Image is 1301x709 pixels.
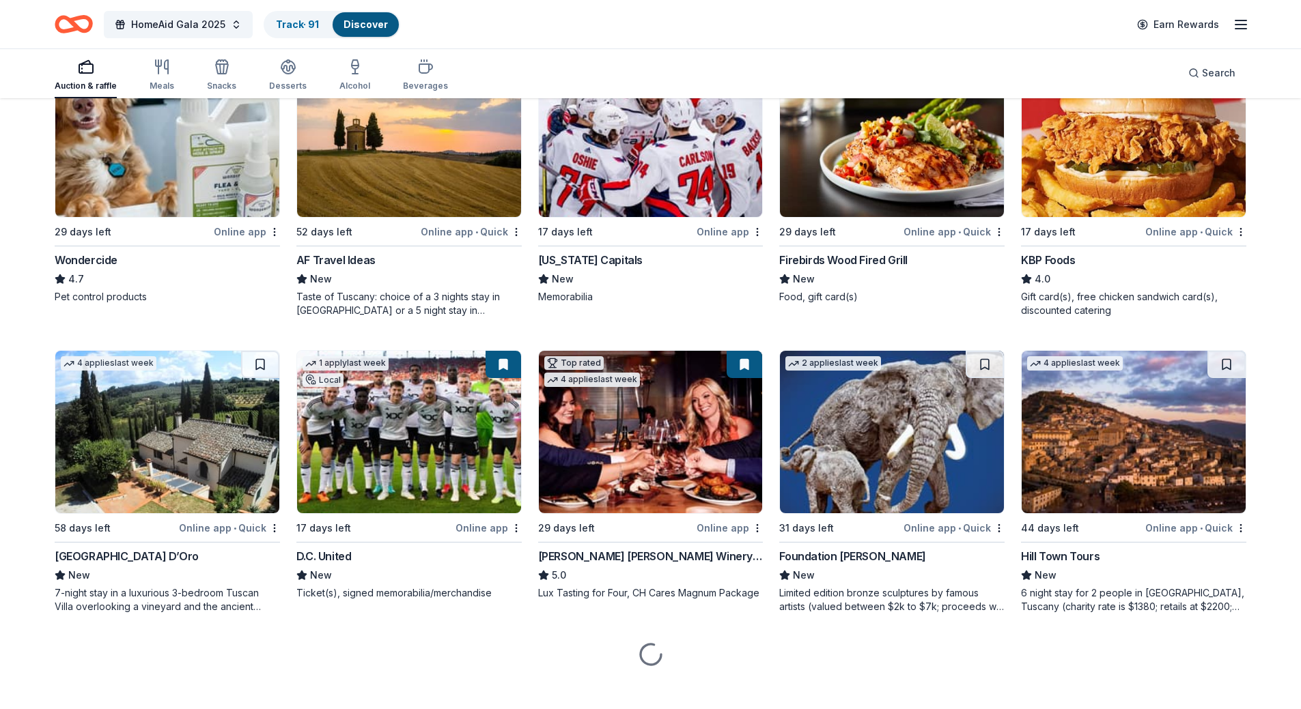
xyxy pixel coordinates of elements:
div: Meals [150,81,174,91]
span: 4.0 [1035,271,1050,287]
div: 52 days left [296,224,352,240]
button: Auction & raffle [55,53,117,98]
a: Image for Foundation Michelangelo2 applieslast week31 days leftOnline app•QuickFoundation [PERSON... [779,350,1005,613]
img: Image for Washington Capitals [539,55,763,217]
span: New [310,271,332,287]
img: Image for AF Travel Ideas [297,55,521,217]
span: New [793,567,815,583]
div: 17 days left [1021,224,1076,240]
img: Image for KBP Foods [1022,55,1246,217]
div: Wondercide [55,252,117,268]
button: Desserts [269,53,307,98]
div: 17 days left [538,224,593,240]
button: Track· 91Discover [264,11,400,38]
div: Online app [697,519,763,536]
div: 1 apply last week [303,356,389,371]
span: New [68,567,90,583]
button: Snacks [207,53,236,98]
a: Image for Firebirds Wood Fired Grill2 applieslast week29 days leftOnline app•QuickFirebirds Wood ... [779,54,1005,304]
div: Ticket(s), signed memorabilia/merchandise [296,586,522,600]
img: Image for D.C. United [297,351,521,513]
div: Memorabilia [538,290,764,304]
div: Top rated [544,356,604,370]
div: 29 days left [779,224,836,240]
button: Meals [150,53,174,98]
a: Image for D.C. United1 applylast weekLocal17 days leftOnline appD.C. UnitedNewTicket(s), signed m... [296,350,522,600]
div: Firebirds Wood Fired Grill [779,252,908,268]
img: Image for Hill Town Tours [1022,351,1246,513]
div: Online app Quick [1145,223,1246,240]
div: 44 days left [1021,520,1079,536]
span: New [552,271,574,287]
div: Online app [214,223,280,240]
span: New [793,271,815,287]
a: Image for Villa Sogni D’Oro4 applieslast week58 days leftOnline app•Quick[GEOGRAPHIC_DATA] D’OroN... [55,350,280,613]
span: 4.7 [68,271,84,287]
img: Image for Firebirds Wood Fired Grill [780,55,1004,217]
div: Online app Quick [421,223,522,240]
button: Search [1177,59,1246,87]
button: HomeAid Gala 2025 [104,11,253,38]
span: • [1200,523,1203,534]
img: Image for Foundation Michelangelo [780,351,1004,513]
a: Image for Wondercide3 applieslast week29 days leftOnline appWondercide4.7Pet control products [55,54,280,304]
div: 29 days left [55,224,111,240]
span: • [234,523,236,534]
span: • [958,523,961,534]
div: 4 applies last week [61,356,156,371]
div: Online app [456,519,522,536]
div: Online app Quick [1145,519,1246,536]
div: Pet control products [55,290,280,304]
div: Food, gift card(s) [779,290,1005,304]
span: HomeAid Gala 2025 [131,16,225,33]
a: Image for KBP Foods4 applieslast week17 days leftOnline app•QuickKBP Foods4.0Gift card(s), free c... [1021,54,1246,317]
div: Gift card(s), free chicken sandwich card(s), discounted catering [1021,290,1246,317]
div: [US_STATE] Capitals [538,252,643,268]
div: 2 applies last week [785,356,881,371]
div: 17 days left [296,520,351,536]
div: 58 days left [55,520,111,536]
div: Snacks [207,81,236,91]
div: Taste of Tuscany: choice of a 3 nights stay in [GEOGRAPHIC_DATA] or a 5 night stay in [GEOGRAPHIC... [296,290,522,317]
img: Image for Villa Sogni D’Oro [55,351,279,513]
button: Beverages [403,53,448,98]
span: 5.0 [552,567,566,583]
div: Desserts [269,81,307,91]
div: Online app [697,223,763,240]
span: Search [1202,65,1235,81]
div: D.C. United [296,548,352,564]
span: • [1200,227,1203,237]
div: 31 days left [779,520,834,536]
a: Earn Rewards [1129,12,1227,37]
div: Auction & raffle [55,81,117,91]
span: • [958,227,961,237]
img: Image for Wondercide [55,55,279,217]
div: Online app Quick [179,519,280,536]
span: New [1035,567,1057,583]
div: Online app Quick [904,519,1005,536]
div: 29 days left [538,520,595,536]
a: Home [55,8,93,40]
button: Alcohol [339,53,370,98]
a: Image for Cooper's Hawk Winery and RestaurantsTop rated4 applieslast week29 days leftOnline app[P... [538,350,764,600]
div: [GEOGRAPHIC_DATA] D’Oro [55,548,199,564]
div: Limited edition bronze sculptures by famous artists (valued between $2k to $7k; proceeds will spl... [779,586,1005,613]
a: Discover [344,18,388,30]
div: 6 night stay for 2 people in [GEOGRAPHIC_DATA], Tuscany (charity rate is $1380; retails at $2200;... [1021,586,1246,613]
span: • [475,227,478,237]
div: Foundation [PERSON_NAME] [779,548,925,564]
a: Track· 91 [276,18,319,30]
span: New [310,567,332,583]
div: Online app Quick [904,223,1005,240]
div: KBP Foods [1021,252,1075,268]
div: Beverages [403,81,448,91]
a: Image for AF Travel Ideas12 applieslast week52 days leftOnline app•QuickAF Travel IdeasNewTaste o... [296,54,522,317]
div: Hill Town Tours [1021,548,1100,564]
div: [PERSON_NAME] [PERSON_NAME] Winery and Restaurants [538,548,764,564]
div: Alcohol [339,81,370,91]
div: Lux Tasting for Four, CH Cares Magnum Package [538,586,764,600]
div: AF Travel Ideas [296,252,376,268]
div: 4 applies last week [1027,356,1123,371]
a: Image for Washington CapitalsLocal17 days leftOnline app[US_STATE] CapitalsNewMemorabilia [538,54,764,304]
img: Image for Cooper's Hawk Winery and Restaurants [539,351,763,513]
